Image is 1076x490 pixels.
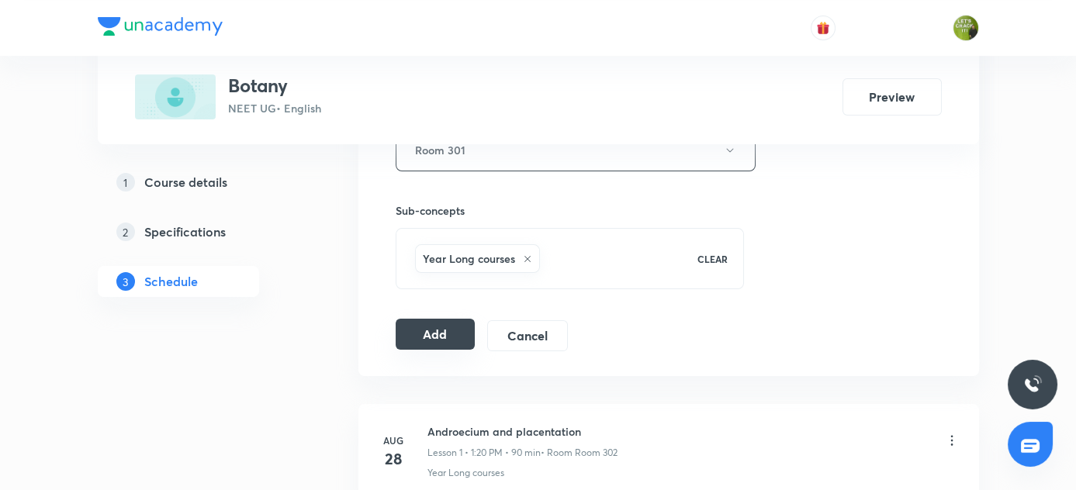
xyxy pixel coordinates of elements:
h6: Androecium and placentation [427,423,618,440]
img: 09866CC2-5E07-45DE-A490-8AEC4493E7CE_plus.png [135,74,216,119]
a: 1Course details [98,167,309,198]
h3: Botany [228,74,321,97]
p: 1 [116,173,135,192]
p: 3 [116,272,135,291]
a: Company Logo [98,17,223,40]
button: avatar [811,16,836,40]
button: Room 301 [396,129,756,171]
img: ttu [1023,375,1042,394]
p: NEET UG • English [228,100,321,116]
h6: Year Long courses [423,250,515,267]
h4: 28 [378,447,409,471]
button: Add [396,319,476,350]
img: avatar [816,21,830,35]
img: Company Logo [98,17,223,36]
img: Gaurav Uppal [953,15,979,41]
h6: Sub-concepts [396,202,745,219]
p: Lesson 1 • 1:20 PM • 90 min [427,446,541,460]
h5: Specifications [144,223,226,241]
h5: Course details [144,173,227,192]
button: Preview [842,78,942,116]
p: • Room Room 302 [541,446,618,460]
p: Year Long courses [427,466,504,480]
h5: Schedule [144,272,198,291]
p: CLEAR [697,252,728,266]
button: Cancel [487,320,567,351]
p: 2 [116,223,135,241]
a: 2Specifications [98,216,309,247]
h6: Aug [378,433,409,447]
